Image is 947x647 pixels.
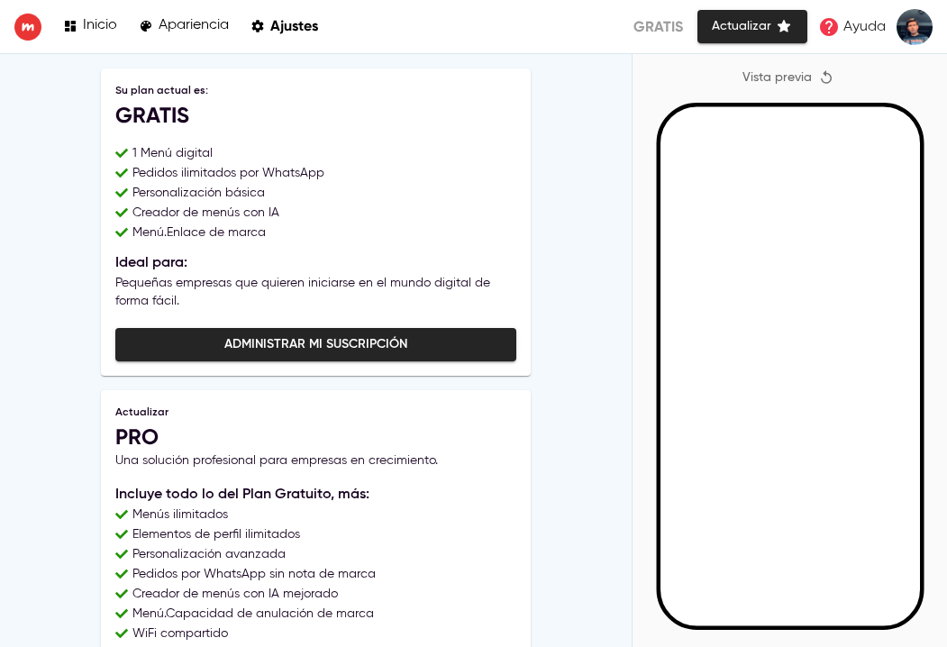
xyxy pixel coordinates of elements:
[83,17,117,34] p: Inicio
[132,624,228,642] p: WiFi compartido
[115,101,516,130] h5: Gratis
[132,164,324,182] p: Pedidos ilimitados por WhatsApp
[115,274,516,310] p: Pequeñas empresas que quieren iniciarse en el mundo digital de forma fácil.
[132,144,213,162] p: 1 Menú digital
[132,585,338,603] p: Creador de menús con IA mejorado
[115,83,516,99] p: Su plan actual es:
[115,252,516,274] p: Ideal para:
[132,223,266,241] p: Menú.Enlace de marca
[132,506,228,524] p: Menús ilimitados
[159,17,229,34] p: Apariencia
[132,204,279,222] p: Creador de menús con IA
[132,525,300,543] p: Elementos de perfil ilimitados
[843,16,886,38] p: Ayuda
[633,16,683,38] p: Gratis
[132,605,374,623] p: Menú.Capacidad de anulación de marca
[132,545,286,563] p: Personalización avanzada
[712,15,793,38] span: Actualizar
[270,17,318,34] p: Ajustes
[115,484,516,506] p: Incluye todo lo del Plan Gratuito, más:
[660,107,920,626] iframe: Mobile Preview
[813,11,891,43] a: Ayuda
[115,405,516,421] p: Actualizar
[115,423,516,451] h5: Pro
[132,565,376,583] p: Pedidos por WhatsApp sin nota de marca
[132,184,265,202] p: Personalización básica
[130,333,502,356] span: Administrar mi suscripción
[115,451,516,469] p: Una solución profesional para empresas en crecimiento.
[897,9,933,45] img: ACg8ocJ8_lqexgEBE9QIfcc90CoDPLyn6ex9-mFTIb-FXYFTzcAe_1Y=s96-c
